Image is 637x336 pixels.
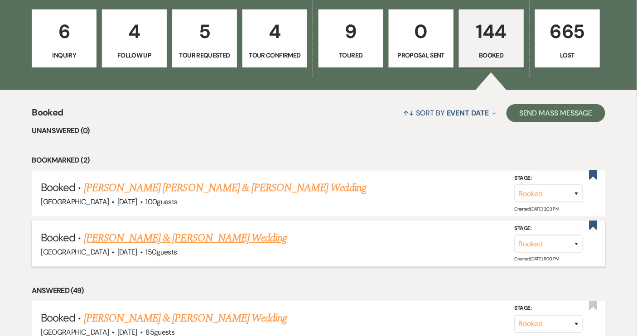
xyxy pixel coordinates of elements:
a: 4Follow Up [102,10,167,67]
p: 144 [465,16,518,47]
p: 4 [248,16,301,47]
span: [DATE] [117,197,137,206]
p: Tour Confirmed [248,50,301,60]
li: Unanswered (0) [32,125,605,137]
button: Sort By Event Date [400,101,500,125]
span: [GEOGRAPHIC_DATA] [41,197,109,206]
p: 4 [108,16,161,47]
p: 0 [395,16,448,47]
p: Tour Requested [178,50,231,60]
p: 6 [38,16,91,47]
a: 6Inquiry [32,10,97,67]
a: 4Tour Confirmed [242,10,307,67]
span: Booked [41,180,75,194]
p: 5 [178,16,231,47]
label: Stage: [515,224,583,234]
p: Inquiry [38,50,91,60]
span: ↑↓ [404,108,415,118]
p: Proposal Sent [395,50,448,60]
span: [GEOGRAPHIC_DATA] [41,247,109,257]
a: 665Lost [535,10,600,67]
a: [PERSON_NAME] & [PERSON_NAME] Wedding [84,310,287,326]
span: [DATE] [117,247,137,257]
li: Bookmarked (2) [32,154,605,166]
label: Stage: [515,173,583,183]
p: Lost [541,50,594,60]
span: Booked [32,106,63,125]
a: [PERSON_NAME] [PERSON_NAME] & [PERSON_NAME] Wedding [84,180,366,196]
span: Booked [41,230,75,245]
span: Booked [41,311,75,325]
p: Follow Up [108,50,161,60]
a: 5Tour Requested [172,10,237,67]
p: 665 [541,16,594,47]
p: 9 [324,16,377,47]
span: 100 guests [145,197,177,206]
label: Stage: [515,303,583,313]
span: Created: [DATE] 11:00 PM [515,256,559,262]
button: Send Mass Message [507,104,605,122]
li: Answered (49) [32,285,605,297]
span: Created: [DATE] 2:03 PM [515,206,559,212]
p: Booked [465,50,518,60]
a: 0Proposal Sent [389,10,454,67]
a: 144Booked [459,10,524,67]
a: [PERSON_NAME] & [PERSON_NAME] Wedding [84,230,287,246]
a: 9Toured [318,10,383,67]
p: Toured [324,50,377,60]
span: 150 guests [145,247,177,257]
span: Event Date [447,108,489,118]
